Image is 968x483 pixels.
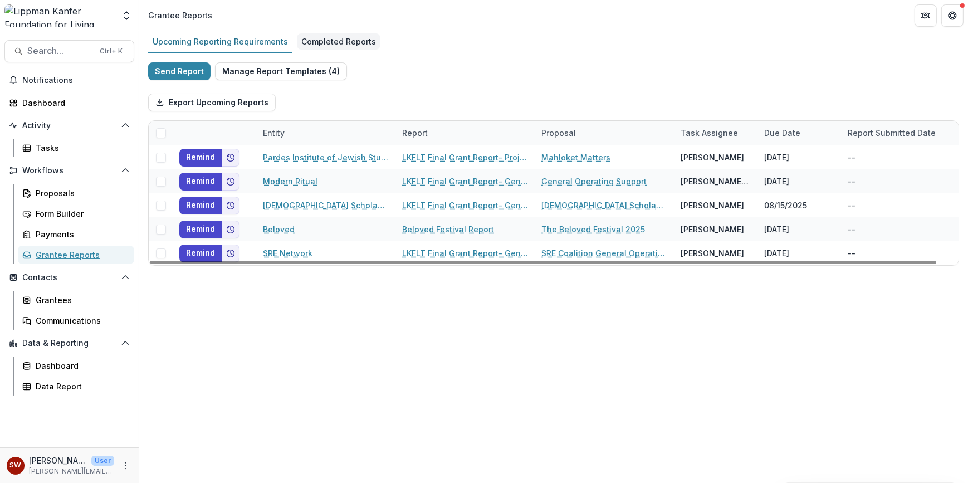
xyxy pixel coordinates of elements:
[27,46,93,56] span: Search...
[4,162,134,179] button: Open Workflows
[757,169,841,193] div: [DATE]
[757,193,841,217] div: 08/15/2025
[757,127,807,139] div: Due Date
[36,142,125,154] div: Tasks
[402,199,528,211] a: LKFLT Final Grant Report- General Operations
[757,217,841,241] div: [DATE]
[848,247,855,259] div: --
[36,360,125,372] div: Dashboard
[18,311,134,330] a: Communications
[222,173,239,191] button: Add to friends
[848,199,855,211] div: --
[256,127,291,139] div: Entity
[541,199,667,211] a: [DEMOGRAPHIC_DATA] Scholastic Press Association - 21283580
[681,223,744,235] div: [PERSON_NAME]
[256,121,395,145] div: Entity
[395,121,535,145] div: Report
[36,228,125,240] div: Payments
[179,173,222,191] button: Remind
[4,94,134,112] a: Dashboard
[4,40,134,62] button: Search...
[148,62,211,80] button: Send Report
[848,223,855,235] div: --
[4,334,134,352] button: Open Data & Reporting
[263,199,389,211] a: [DEMOGRAPHIC_DATA] Scholastic Press Association
[535,121,674,145] div: Proposal
[22,97,125,109] div: Dashboard
[36,315,125,326] div: Communications
[541,152,610,163] a: Mahloket Matters
[18,246,134,264] a: Grantee Reports
[4,71,134,89] button: Notifications
[297,33,380,50] div: Completed Reports
[29,455,87,466] p: [PERSON_NAME]
[36,208,125,219] div: Form Builder
[36,294,125,306] div: Grantees
[263,152,389,163] a: Pardes Institute of Jewish Studies North America Inc
[915,4,937,27] button: Partners
[941,4,964,27] button: Get Help
[22,76,130,85] span: Notifications
[22,121,116,130] span: Activity
[841,127,942,139] div: Report Submitted Date
[22,273,116,282] span: Contacts
[18,377,134,396] a: Data Report
[222,221,239,238] button: Add to friends
[757,121,841,145] div: Due Date
[674,127,745,139] div: Task Assignee
[10,462,22,469] div: Samantha Carlin Willis
[222,245,239,262] button: Add to friends
[18,184,134,202] a: Proposals
[681,175,751,187] div: [PERSON_NAME] <[EMAIL_ADDRESS][DOMAIN_NAME]>
[18,204,134,223] a: Form Builder
[395,127,434,139] div: Report
[4,4,114,27] img: Lippman Kanfer Foundation for Living Torah logo
[222,149,239,167] button: Add to friends
[22,339,116,348] span: Data & Reporting
[757,145,841,169] div: [DATE]
[848,152,855,163] div: --
[848,175,855,187] div: --
[402,223,494,235] a: Beloved Festival Report
[179,245,222,262] button: Remind
[681,199,744,211] div: [PERSON_NAME]
[681,152,744,163] div: [PERSON_NAME]
[148,9,212,21] div: Grantee Reports
[541,223,645,235] a: The Beloved Festival 2025
[681,247,744,259] div: [PERSON_NAME]
[179,221,222,238] button: Remind
[535,127,583,139] div: Proposal
[148,31,292,53] a: Upcoming Reporting Requirements
[179,149,222,167] button: Remind
[402,152,528,163] a: LKFLT Final Grant Report- Project Grant
[22,166,116,175] span: Workflows
[222,197,239,214] button: Add to friends
[148,94,276,111] button: Export Upcoming Reports
[757,241,841,265] div: [DATE]
[97,45,125,57] div: Ctrl + K
[144,7,217,23] nav: breadcrumb
[36,380,125,392] div: Data Report
[402,175,528,187] a: LKFLT Final Grant Report- General Operations
[541,247,667,259] a: SRE Coalition General Operating
[18,357,134,375] a: Dashboard
[36,187,125,199] div: Proposals
[29,466,114,476] p: [PERSON_NAME][EMAIL_ADDRESS][DOMAIN_NAME]
[541,175,647,187] a: General Operating Support
[263,247,312,259] a: SRE Network
[119,459,132,472] button: More
[119,4,134,27] button: Open entity switcher
[402,247,528,259] a: LKFLT Final Grant Report- General Operations
[18,291,134,309] a: Grantees
[4,116,134,134] button: Open Activity
[674,121,757,145] div: Task Assignee
[263,223,295,235] a: Beloved
[18,225,134,243] a: Payments
[297,31,380,53] a: Completed Reports
[36,249,125,261] div: Grantee Reports
[148,33,292,50] div: Upcoming Reporting Requirements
